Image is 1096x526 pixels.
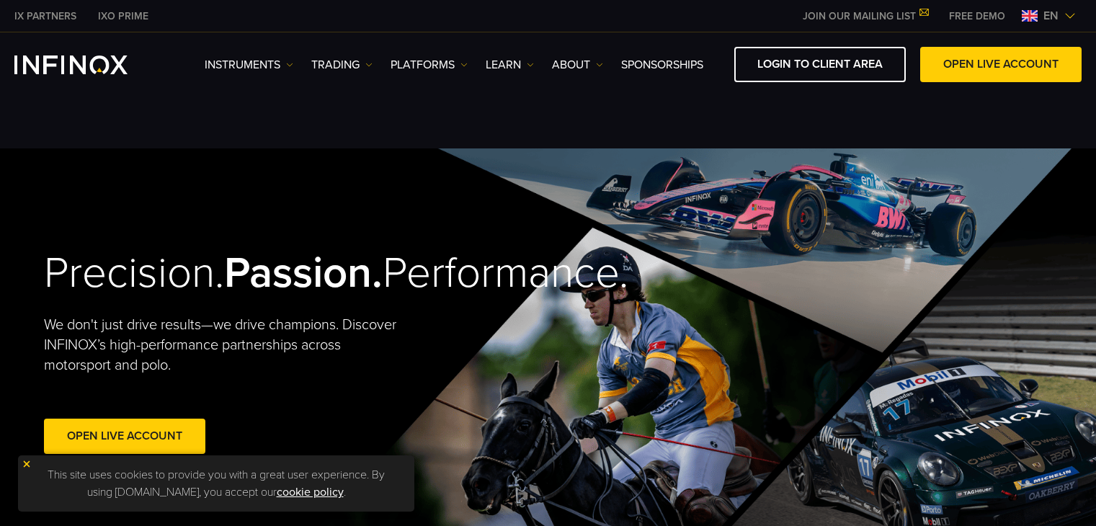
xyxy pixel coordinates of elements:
a: TRADING [311,56,373,73]
h2: Precision. Performance. [44,247,498,300]
a: ABOUT [552,56,603,73]
a: INFINOX [4,9,87,24]
a: cookie policy [277,485,344,499]
p: This site uses cookies to provide you with a great user experience. By using [DOMAIN_NAME], you a... [25,463,407,504]
strong: Passion. [224,247,383,299]
a: Learn [486,56,534,73]
a: JOIN OUR MAILING LIST [792,10,938,22]
a: LOGIN TO CLIENT AREA [734,47,906,82]
a: INFINOX [87,9,159,24]
a: Open Live Account [44,419,205,454]
p: We don't just drive results—we drive champions. Discover INFINOX’s high-performance partnerships ... [44,315,407,375]
img: yellow close icon [22,459,32,469]
a: OPEN LIVE ACCOUNT [920,47,1082,82]
span: en [1038,7,1064,24]
a: SPONSORSHIPS [621,56,703,73]
a: INFINOX MENU [938,9,1016,24]
a: Instruments [205,56,293,73]
a: PLATFORMS [391,56,468,73]
a: INFINOX Logo [14,55,161,74]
